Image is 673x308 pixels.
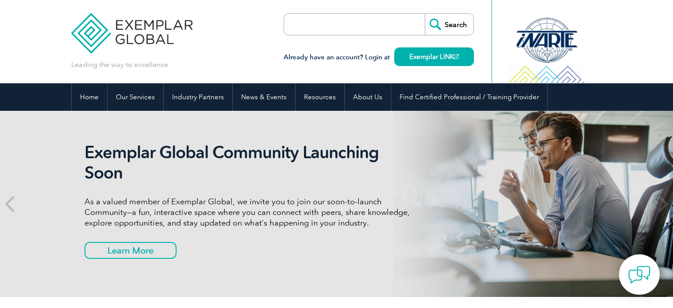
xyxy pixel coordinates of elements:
[164,83,232,111] a: Industry Partners
[284,52,474,63] h3: Already have an account? Login at
[108,83,163,111] a: Our Services
[72,83,107,111] a: Home
[394,47,474,66] a: Exemplar LINK
[628,264,650,286] img: contact-chat.png
[233,83,295,111] a: News & Events
[71,60,168,70] p: Leading the way to excellence
[85,142,416,183] h2: Exemplar Global Community Launching Soon
[85,242,177,259] a: Learn More
[85,196,416,228] p: As a valued member of Exemplar Global, we invite you to join our soon-to-launch Community—a fun, ...
[345,83,391,111] a: About Us
[296,83,344,111] a: Resources
[425,14,473,35] input: Search
[391,83,547,111] a: Find Certified Professional / Training Provider
[454,54,459,59] img: open_square.png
